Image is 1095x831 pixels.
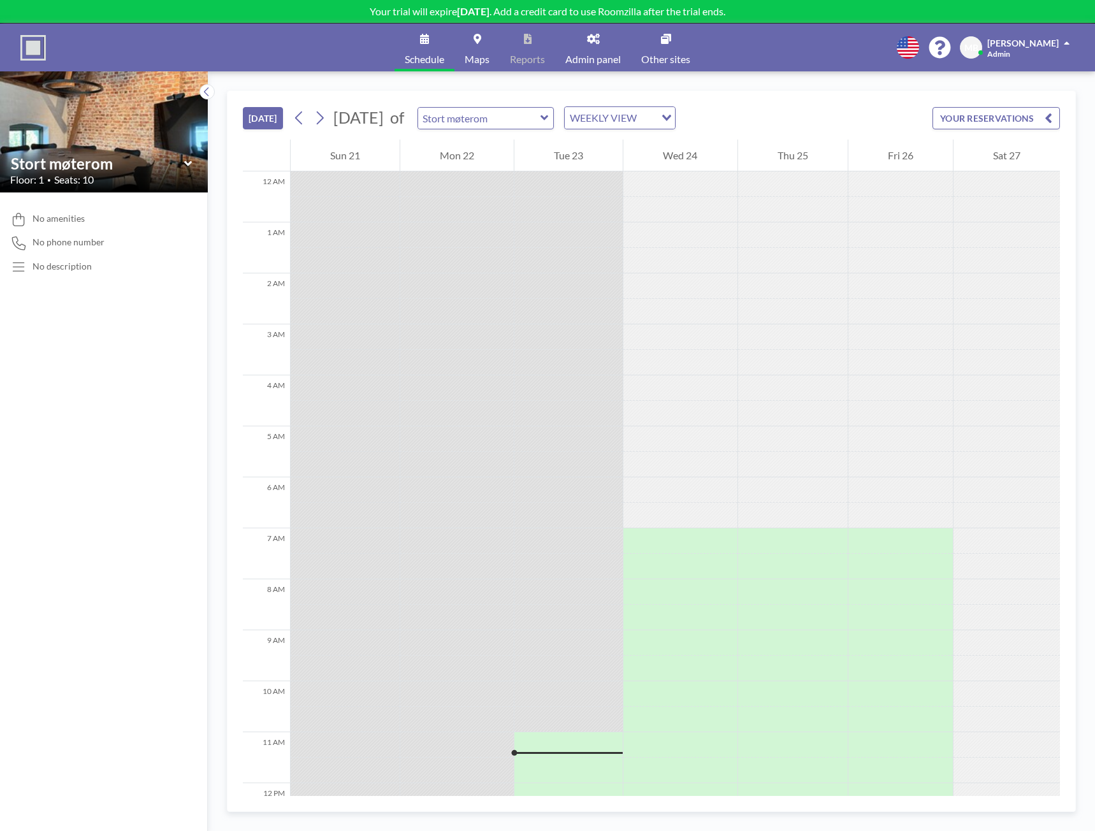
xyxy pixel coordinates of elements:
a: Other sites [631,24,700,71]
div: Thu 25 [738,140,848,171]
div: Search for option [565,107,675,129]
b: [DATE] [457,5,489,17]
div: 11 AM [243,732,290,783]
div: Mon 22 [400,140,514,171]
span: [PERSON_NAME] [987,38,1059,48]
span: Schedule [405,54,444,64]
button: YOUR RESERVATIONS [932,107,1060,129]
div: 7 AM [243,528,290,579]
div: 12 AM [243,171,290,222]
div: Fri 26 [848,140,953,171]
button: [DATE] [243,107,283,129]
div: 2 AM [243,273,290,324]
span: Seats: 10 [54,173,94,186]
span: Admin panel [565,54,621,64]
span: Other sites [641,54,690,64]
span: No amenities [33,213,85,224]
input: Search for option [641,110,654,126]
div: 8 AM [243,579,290,630]
div: 6 AM [243,477,290,528]
div: 4 AM [243,375,290,426]
a: Reports [500,24,555,71]
div: Sun 21 [291,140,400,171]
span: MB [964,42,978,54]
input: Stort møterom [418,108,540,129]
div: 3 AM [243,324,290,375]
a: Schedule [395,24,454,71]
span: Admin [987,49,1010,59]
span: • [47,176,51,184]
div: 9 AM [243,630,290,681]
span: [DATE] [333,108,384,127]
div: 10 AM [243,681,290,732]
a: Maps [454,24,500,71]
div: Sat 27 [954,140,1060,171]
span: Floor: 1 [10,173,44,186]
span: Maps [465,54,489,64]
div: Wed 24 [623,140,737,171]
div: 1 AM [243,222,290,273]
span: Reports [510,54,545,64]
div: Tue 23 [514,140,623,171]
input: Stort møterom [11,154,184,173]
span: WEEKLY VIEW [567,110,639,126]
a: Admin panel [555,24,631,71]
div: 5 AM [243,426,290,477]
div: No description [33,261,92,272]
span: of [390,108,404,127]
img: organization-logo [20,35,46,61]
span: No phone number [33,236,105,248]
